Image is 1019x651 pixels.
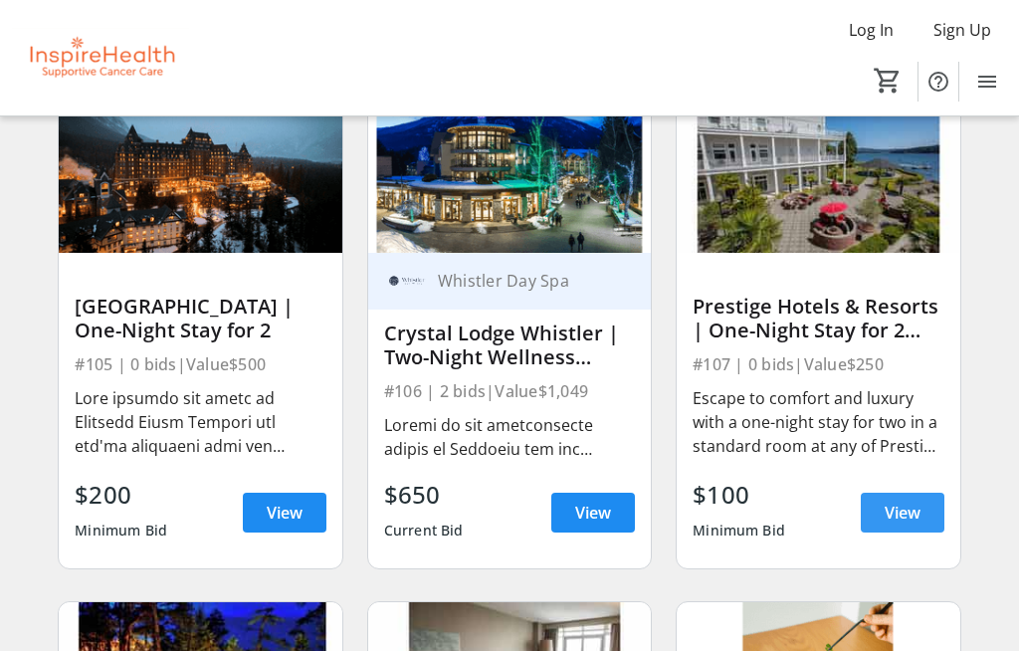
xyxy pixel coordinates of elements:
[933,18,991,42] span: Sign Up
[75,386,325,458] div: Lore ipsumdo sit ametc ad Elitsedd Eiusm Tempori utl etd'ma aliquaeni admi ven quisnost ex Ullamc...
[368,94,651,253] img: Crystal Lodge Whistler | Two-Night Wellness Getaway Package
[917,14,1007,46] button: Sign Up
[384,322,635,369] div: Crystal Lodge Whistler | Two-Night Wellness Getaway Package
[861,493,944,533] a: View
[430,271,611,291] div: Whistler Day Spa
[384,258,430,304] img: Whistler Day Spa
[693,386,943,458] div: Escape to comfort and luxury with a one-night stay for two in a standard room at any of Prestige ...
[267,501,303,525] span: View
[75,513,167,548] div: Minimum Bid
[870,63,906,99] button: Cart
[551,493,635,533] a: View
[693,513,785,548] div: Minimum Bid
[384,513,464,548] div: Current Bid
[243,493,326,533] a: View
[849,18,894,42] span: Log In
[677,94,959,253] img: Prestige Hotels & Resorts | One-Night Stay for 2 (locations throughout BC)
[575,501,611,525] span: View
[75,350,325,378] div: #105 | 0 bids | Value $500
[693,295,943,342] div: Prestige Hotels & Resorts | One-Night Stay for 2 (locations throughout [GEOGRAPHIC_DATA])
[918,62,958,102] button: Help
[967,62,1007,102] button: Menu
[384,413,635,461] div: Loremi do sit ametconsecte adipis el Seddoeiu tem inc utlabore etdolorema aliquae. Admi veniamqui...
[75,477,167,513] div: $200
[693,477,785,513] div: $100
[885,501,920,525] span: View
[833,14,910,46] button: Log In
[75,295,325,342] div: [GEOGRAPHIC_DATA] | One-Night Stay for 2
[59,94,341,253] img: Fairmont Banff Springs | One-Night Stay for 2
[384,477,464,513] div: $650
[12,8,189,108] img: InspireHealth Supportive Cancer Care's Logo
[693,350,943,378] div: #107 | 0 bids | Value $250
[384,377,635,405] div: #106 | 2 bids | Value $1,049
